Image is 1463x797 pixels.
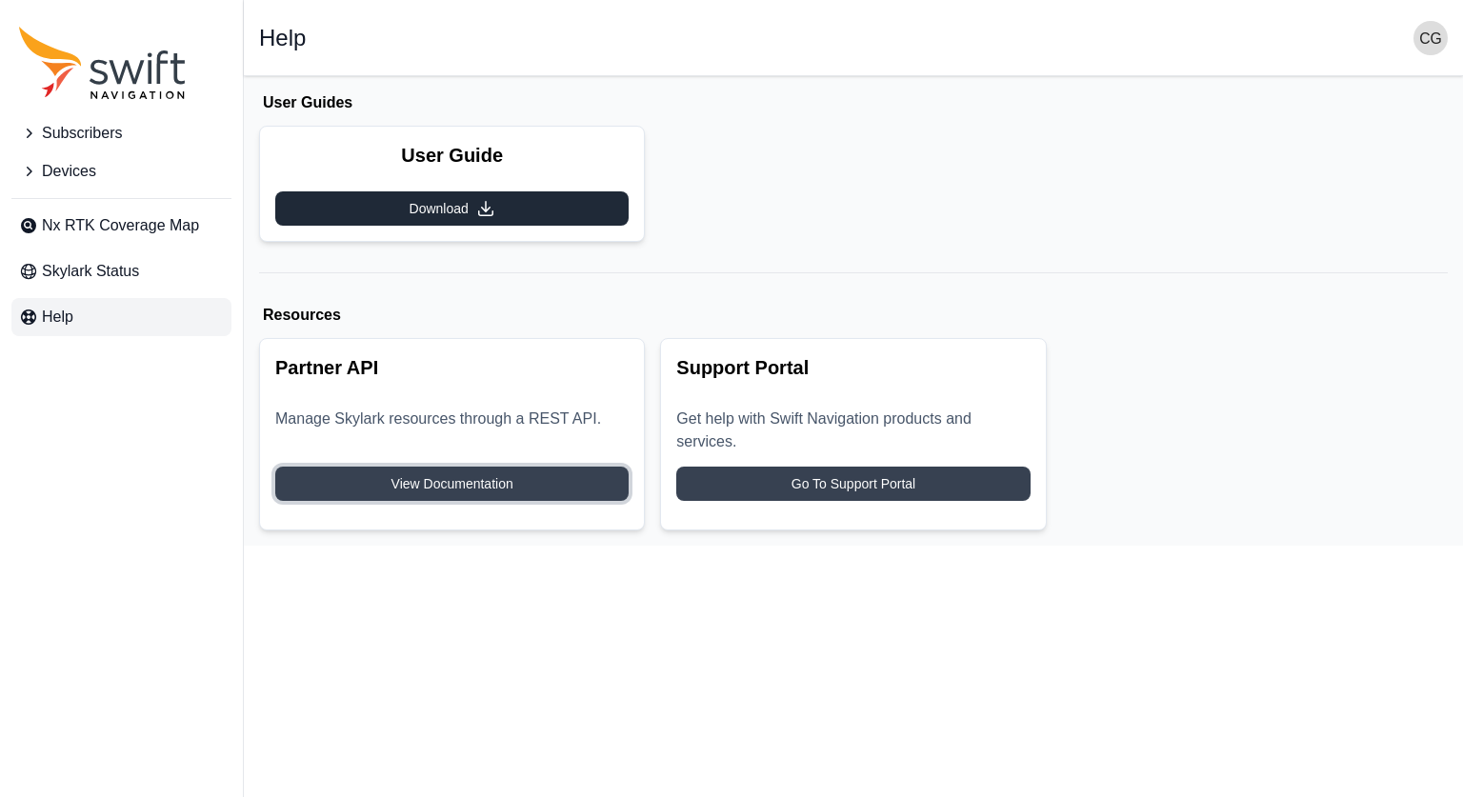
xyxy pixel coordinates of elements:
span: Download [410,199,469,218]
a: Help [11,298,231,336]
span: Subscribers [42,122,122,145]
h2: Support Portal [676,354,1030,400]
h2: User Guide [275,142,629,169]
a: Download [275,191,629,226]
a: View Documentation [275,467,629,501]
p: Get help with Swift Navigation products and services. [676,408,1030,453]
span: Help [42,306,73,329]
a: Skylark Status [11,252,231,290]
h1: User Guides [263,91,1448,114]
button: Subscribers [11,114,231,152]
button: Devices [11,152,231,190]
img: user photo [1413,21,1448,55]
span: View Documentation [391,474,513,493]
a: Nx RTK Coverage Map [11,207,231,245]
span: Nx RTK Coverage Map [42,214,199,237]
h1: Resources [263,304,1448,327]
a: Go To Support Portal [676,467,1030,501]
h1: Help [259,27,306,50]
span: Go To Support Portal [792,474,915,493]
p: Manage Skylark resources through a REST API. [275,408,629,453]
span: Devices [42,160,96,183]
h2: Partner API [275,354,629,400]
span: Skylark Status [42,260,139,283]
